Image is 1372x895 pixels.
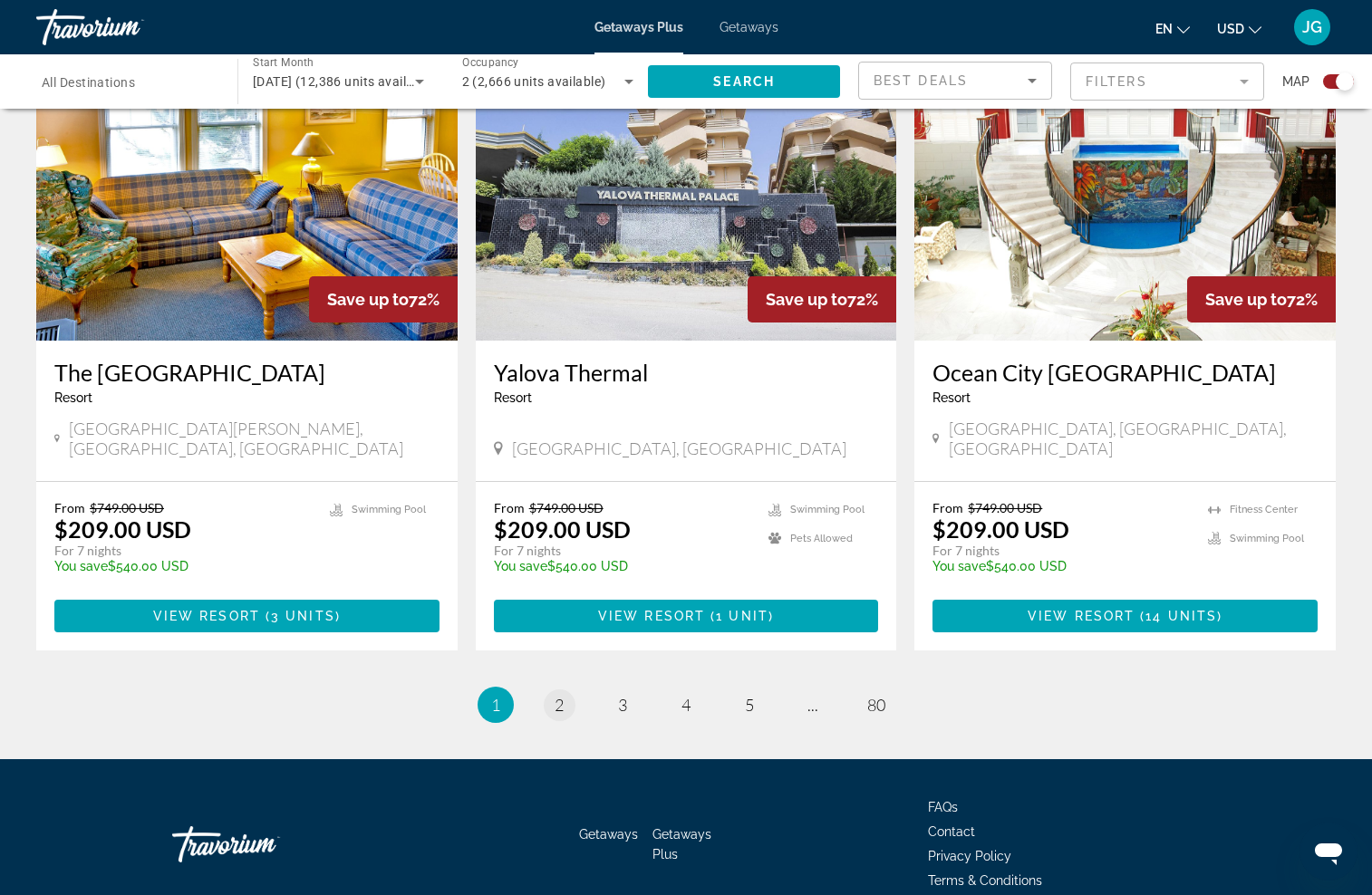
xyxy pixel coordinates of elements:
[748,276,896,322] div: 72%
[54,600,440,632] button: View Resort(3 units)
[874,73,968,88] span: Best Deals
[153,609,260,623] span: View Resort
[494,600,879,632] button: View Resort(1 unit)
[1230,533,1304,544] span: Swimming Pool
[598,609,705,623] span: View Resort
[705,609,774,623] span: ( )
[36,687,1336,723] nav: Pagination
[253,56,314,69] span: Start Month
[555,695,564,715] span: 2
[260,609,341,623] span: ( )
[949,419,1318,458] span: [GEOGRAPHIC_DATA], [GEOGRAPHIC_DATA], [GEOGRAPHIC_DATA]
[1302,18,1322,36] span: JG
[648,65,840,98] button: Search
[766,290,847,309] span: Save up to
[36,51,458,341] img: 4035I01X.jpg
[928,800,958,814] a: FAQs
[713,74,775,89] span: Search
[491,695,500,715] span: 1
[1230,504,1298,515] span: Fitness Center
[1155,15,1190,42] button: Change language
[932,359,1318,386] a: Ocean City [GEOGRAPHIC_DATA]
[720,20,778,34] a: Getaways
[54,500,85,515] span: From
[1217,22,1244,36] span: USD
[54,559,108,573] span: You save
[494,390,532,405] span: Resort
[716,609,768,623] span: 1 unit
[681,695,691,715] span: 4
[579,827,638,842] a: Getaways
[968,500,1042,515] span: $749.00 USD
[914,51,1336,341] img: 5313O01X.jpg
[54,515,191,543] p: $209.00 USD
[54,390,92,405] span: Resort
[54,359,440,386] a: The [GEOGRAPHIC_DATA]
[476,51,897,341] img: D729E01X.jpg
[652,827,711,861] a: Getaways Plus
[69,419,440,458] span: [GEOGRAPHIC_DATA][PERSON_NAME], [GEOGRAPHIC_DATA], [GEOGRAPHIC_DATA]
[928,849,1011,863] a: Privacy Policy
[1028,609,1135,623] span: View Resort
[462,56,519,69] span: Occupancy
[932,600,1318,632] button: View Resort(14 units)
[1145,609,1217,623] span: 14 units
[1187,276,1336,322] div: 72%
[1289,8,1336,46] button: User Menu
[867,695,885,715] span: 80
[1217,15,1261,42] button: Change currency
[874,70,1037,91] mat-select: Sort by
[54,543,312,559] p: For 7 nights
[271,609,335,623] span: 3 units
[932,559,1190,573] p: $540.00 USD
[90,500,164,515] span: $749.00 USD
[1300,823,1358,881] iframe: Bouton de lancement de la fenêtre de messagerie
[494,559,751,573] p: $540.00 USD
[790,504,865,515] span: Swimming Pool
[1070,62,1264,101] button: Filter
[494,559,547,573] span: You save
[309,276,458,322] div: 72%
[790,533,853,544] span: Pets Allowed
[932,500,963,515] span: From
[529,500,604,515] span: $749.00 USD
[512,438,846,458] span: [GEOGRAPHIC_DATA], [GEOGRAPHIC_DATA]
[327,290,409,309] span: Save up to
[1135,609,1222,623] span: ( )
[807,695,818,715] span: ...
[928,873,1042,888] a: Terms & Conditions
[172,817,353,871] a: Travorium
[352,504,426,515] span: Swimming Pool
[42,75,135,90] span: All Destinations
[494,359,879,386] a: Yalova Thermal
[494,543,751,559] p: For 7 nights
[36,4,217,51] a: Travorium
[1155,22,1173,36] span: en
[928,824,975,839] a: Contact
[618,695,627,715] span: 3
[494,500,525,515] span: From
[253,74,437,89] span: [DATE] (12,386 units available)
[932,515,1069,543] p: $209.00 USD
[932,559,986,573] span: You save
[594,20,683,34] a: Getaways Plus
[462,74,606,89] span: 2 (2,666 units available)
[1282,69,1309,94] span: Map
[1205,290,1287,309] span: Save up to
[932,543,1190,559] p: For 7 nights
[745,695,754,715] span: 5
